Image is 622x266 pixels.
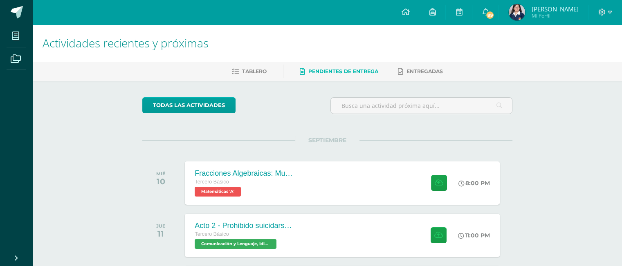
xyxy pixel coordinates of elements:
[331,98,512,114] input: Busca una actividad próxima aquí...
[398,65,443,78] a: Entregadas
[195,239,276,249] span: Comunicación y Lenguaje, Idioma Español 'A'
[458,232,490,239] div: 11:00 PM
[485,11,494,20] span: 89
[531,5,578,13] span: [PERSON_NAME]
[43,35,209,51] span: Actividades recientes y próximas
[509,4,525,20] img: 067751ae98dcbabc3ba6d592e166cf8b.png
[300,65,378,78] a: Pendientes de entrega
[195,231,229,237] span: Tercero Básico
[406,68,443,74] span: Entregadas
[195,187,241,197] span: Matemáticas 'A'
[156,223,166,229] div: JUE
[232,65,267,78] a: Tablero
[308,68,378,74] span: Pendientes de entrega
[295,136,359,144] span: SEPTIEMBRE
[156,171,166,177] div: MIÉ
[195,169,293,178] div: Fracciones Algebraicas: Multiplicación y División
[142,97,236,113] a: todas las Actividades
[156,177,166,186] div: 10
[458,179,490,187] div: 8:00 PM
[195,179,229,185] span: Tercero Básico
[242,68,267,74] span: Tablero
[156,229,166,239] div: 11
[531,12,578,19] span: Mi Perfil
[195,221,293,230] div: Acto 2 - Prohibido suicidarse en primavera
